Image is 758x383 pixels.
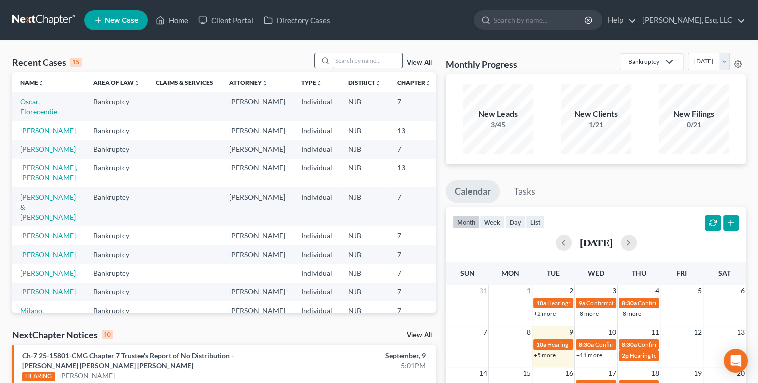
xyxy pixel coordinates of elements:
td: 7 [389,226,439,245]
i: unfold_more [38,80,44,86]
td: 7 [389,264,439,282]
a: [PERSON_NAME] [20,287,76,296]
td: NJB [340,283,389,301]
td: NJB [340,264,389,282]
span: Thu [632,269,646,277]
td: NJB [340,245,389,264]
div: New Leads [463,108,533,120]
td: NJB [340,301,389,340]
h2: [DATE] [580,237,613,248]
td: [PERSON_NAME] [221,283,293,301]
td: 13 [389,159,439,187]
a: Typeunfold_more [301,79,322,86]
a: +8 more [576,310,598,317]
td: Individual [293,140,340,158]
td: Bankruptcy [85,226,148,245]
span: 18 [650,367,660,379]
div: September, 9 [298,351,426,361]
button: day [505,215,526,229]
td: 7 [389,245,439,264]
td: Individual [293,245,340,264]
button: week [480,215,505,229]
a: Milano, Mackenzie & [PERSON_NAME] [20,306,76,335]
td: Individual [293,264,340,282]
span: 11 [650,326,660,338]
td: Bankruptcy [85,140,148,158]
a: Help [603,11,636,29]
span: 16 [564,367,574,379]
td: 7 [389,187,439,226]
i: unfold_more [134,80,140,86]
th: Claims & Services [148,72,221,92]
span: Confirmation hearing for [PERSON_NAME] [595,341,708,348]
div: New Filings [659,108,729,120]
td: Individual [293,92,340,121]
span: Hearing for Plastic Suppliers, Inc. [630,352,716,359]
a: +11 more [576,351,602,359]
td: [PERSON_NAME] [221,92,293,121]
div: 0/21 [659,120,729,130]
div: Recent Cases [12,56,82,68]
span: 8:30a [622,341,637,348]
div: 15 [70,58,82,67]
span: 3 [611,285,617,297]
span: 8:30a [622,299,637,307]
div: 3/45 [463,120,533,130]
span: 9 [568,326,574,338]
td: [PERSON_NAME] [221,140,293,158]
span: Mon [501,269,519,277]
td: Bankruptcy [85,264,148,282]
span: Wed [588,269,604,277]
td: NJB [340,226,389,245]
span: 7 [482,326,488,338]
div: HEARING [22,372,55,381]
td: [PERSON_NAME] [221,121,293,140]
a: Tasks [504,180,544,203]
input: Search by name... [332,53,402,68]
span: 9a [579,299,585,307]
td: Individual [293,226,340,245]
td: 7 [389,301,439,340]
a: View All [407,332,432,339]
a: Attorneyunfold_more [229,79,268,86]
i: unfold_more [425,80,431,86]
td: Individual [293,301,340,340]
td: NJB [340,159,389,187]
span: 14 [478,367,488,379]
a: [PERSON_NAME] [20,269,76,277]
td: [PERSON_NAME] [221,226,293,245]
td: Bankruptcy [85,187,148,226]
td: 13 [389,121,439,140]
span: New Case [105,17,138,24]
a: [PERSON_NAME] [20,145,76,153]
td: Bankruptcy [85,245,148,264]
i: unfold_more [262,80,268,86]
span: 5 [697,285,703,297]
span: Fri [676,269,687,277]
span: 10a [536,299,546,307]
span: 2 [568,285,574,297]
td: NJB [340,121,389,140]
td: Individual [293,283,340,301]
span: 19 [693,367,703,379]
span: 10a [536,341,546,348]
span: 6 [740,285,746,297]
a: [PERSON_NAME] [20,126,76,135]
a: +5 more [534,351,556,359]
td: [PERSON_NAME] [221,245,293,264]
td: Bankruptcy [85,159,148,187]
span: 12 [693,326,703,338]
td: 7 [389,140,439,158]
span: 31 [478,285,488,297]
a: Home [151,11,193,29]
a: [PERSON_NAME] [59,371,115,381]
span: 2p [622,352,629,359]
span: 1 [526,285,532,297]
a: [PERSON_NAME], [PERSON_NAME] [20,163,77,182]
a: Oscar, Florecendie [20,97,57,116]
td: [PERSON_NAME] [221,187,293,226]
td: Bankruptcy [85,92,148,121]
span: Tue [547,269,560,277]
td: Individual [293,159,340,187]
span: 8 [526,326,532,338]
